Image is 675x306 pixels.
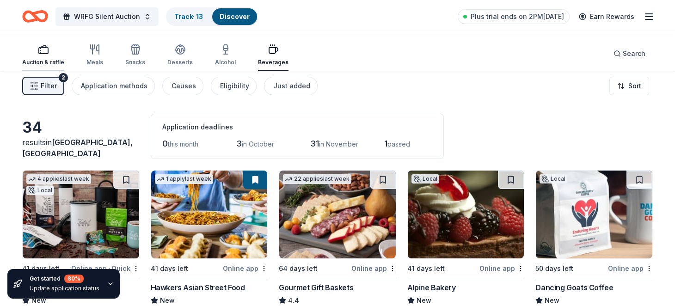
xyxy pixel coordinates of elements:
div: Just added [273,80,310,92]
div: Auction & raffle [22,59,64,66]
div: Local [540,174,567,184]
div: Desserts [167,59,193,66]
div: Update application status [30,285,99,292]
div: Local [411,174,439,184]
div: Online app [351,263,396,274]
div: 50 days left [535,263,573,274]
div: Causes [172,80,196,92]
div: Eligibility [220,80,249,92]
div: Application deadlines [162,122,432,133]
button: Desserts [167,40,193,71]
button: Search [606,44,653,63]
span: 3 [236,139,242,148]
div: Hawkers Asian Street Food [151,282,245,293]
span: 4.4 [288,295,299,306]
div: 80 % [64,275,84,283]
button: Sort [609,77,649,95]
div: Snacks [125,59,145,66]
span: New [160,295,175,306]
button: Track· 13Discover [166,7,258,26]
span: 1 [384,139,387,148]
div: 2 [59,73,68,82]
span: this month [168,140,198,148]
div: Dancing Goats Coffee [535,282,613,293]
div: Beverages [258,59,288,66]
span: WRFG Silent Auction [74,11,140,22]
span: 0 [162,139,168,148]
div: 34 [22,118,140,137]
div: Alcohol [215,59,236,66]
button: Application methods [72,77,155,95]
div: results [22,137,140,159]
div: Local [26,186,54,195]
span: [GEOGRAPHIC_DATA], [GEOGRAPHIC_DATA] [22,138,133,158]
div: Online app [479,263,524,274]
div: 41 days left [407,263,445,274]
button: Meals [86,40,103,71]
div: Get started [30,275,99,283]
div: 22 applies last week [283,174,351,184]
a: Discover [220,12,250,20]
span: Sort [628,80,641,92]
img: Image for Gourmet Gift Baskets [279,171,396,258]
a: Home [22,6,48,27]
div: 41 days left [151,263,188,274]
span: in [22,138,133,158]
div: Alpine Bakery [407,282,456,293]
img: Image for Foxtail Coffee Co. [23,171,139,258]
img: Image for Hawkers Asian Street Food [151,171,268,258]
button: Snacks [125,40,145,71]
span: in November [319,140,358,148]
button: Eligibility [211,77,257,95]
span: Filter [41,80,57,92]
button: Filter2 [22,77,64,95]
button: Just added [264,77,318,95]
div: Meals [86,59,103,66]
div: 4 applies last week [26,174,91,184]
a: Track· 13 [174,12,203,20]
span: Plus trial ends on 2PM[DATE] [471,11,564,22]
div: Gourmet Gift Baskets [279,282,353,293]
img: Image for Dancing Goats Coffee [536,171,652,258]
span: New [417,295,431,306]
img: Image for Alpine Bakery [408,171,524,258]
button: Beverages [258,40,288,71]
div: Online app [608,263,653,274]
span: 31 [310,139,319,148]
div: Online app [223,263,268,274]
div: 1 apply last week [155,174,213,184]
a: Earn Rewards [573,8,640,25]
button: WRFG Silent Auction [55,7,159,26]
div: 64 days left [279,263,318,274]
span: New [545,295,559,306]
span: in October [242,140,274,148]
span: Search [623,48,645,59]
span: passed [387,140,410,148]
button: Auction & raffle [22,40,64,71]
a: Plus trial ends on 2PM[DATE] [458,9,570,24]
button: Causes [162,77,203,95]
button: Alcohol [215,40,236,71]
div: Application methods [81,80,147,92]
